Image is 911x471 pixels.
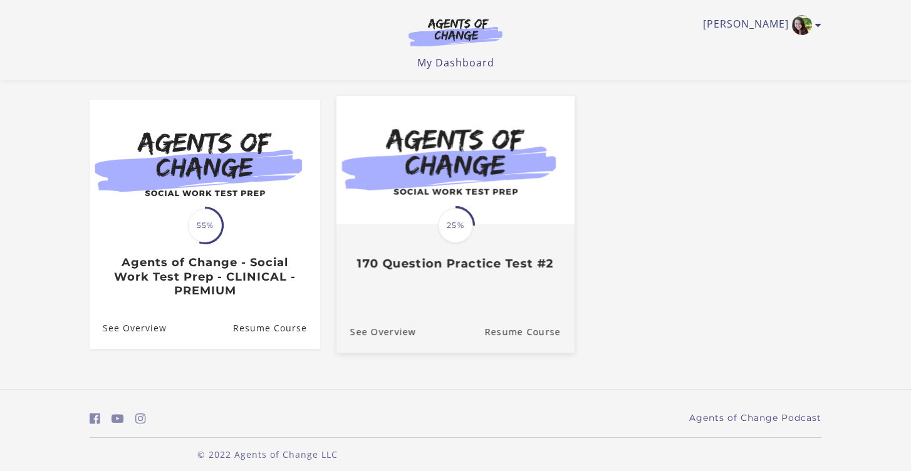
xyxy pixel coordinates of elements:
[350,257,561,271] h3: 170 Question Practice Test #2
[395,18,516,46] img: Agents of Change Logo
[689,411,821,425] a: Agents of Change Podcast
[112,413,124,425] i: https://www.youtube.com/c/AgentsofChangeTestPrepbyMeaganMitchell (Open in a new window)
[188,209,222,242] span: 55%
[90,308,167,349] a: Agents of Change - Social Work Test Prep - CLINICAL - PREMIUM: See Overview
[438,208,473,243] span: 25%
[703,15,815,35] a: Toggle menu
[112,410,124,428] a: https://www.youtube.com/c/AgentsofChangeTestPrepbyMeaganMitchell (Open in a new window)
[90,410,100,428] a: https://www.facebook.com/groups/aswbtestprep (Open in a new window)
[484,311,575,353] a: 170 Question Practice Test #2: Resume Course
[103,256,306,298] h3: Agents of Change - Social Work Test Prep - CLINICAL - PREMIUM
[135,413,146,425] i: https://www.instagram.com/agentsofchangeprep/ (Open in a new window)
[90,448,445,461] p: © 2022 Agents of Change LLC
[417,56,494,70] a: My Dashboard
[90,413,100,425] i: https://www.facebook.com/groups/aswbtestprep (Open in a new window)
[336,311,416,353] a: 170 Question Practice Test #2: See Overview
[135,410,146,428] a: https://www.instagram.com/agentsofchangeprep/ (Open in a new window)
[233,308,320,349] a: Agents of Change - Social Work Test Prep - CLINICAL - PREMIUM: Resume Course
